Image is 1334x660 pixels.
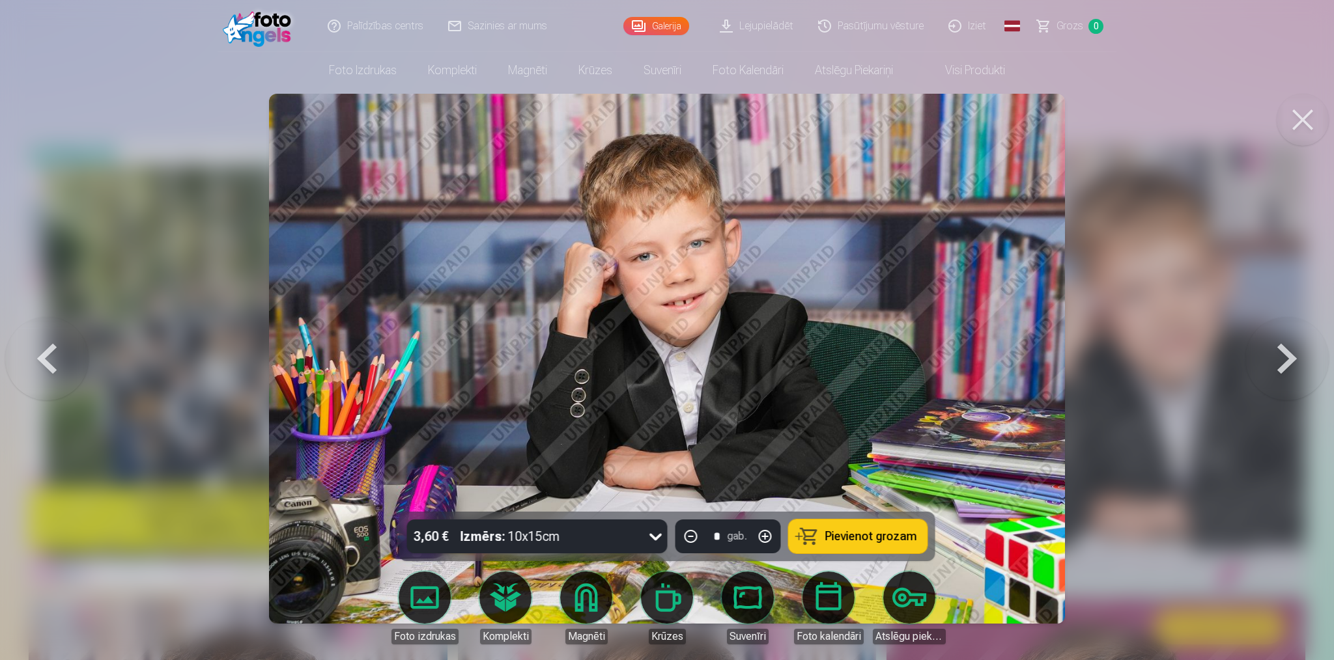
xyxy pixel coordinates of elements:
div: gab. [728,529,747,544]
a: Suvenīri [711,571,784,644]
a: Visi produkti [909,52,1021,89]
div: Foto izdrukas [391,629,459,644]
a: Foto izdrukas [313,52,412,89]
div: 10x15cm [461,519,560,553]
a: Foto kalendāri [792,571,865,644]
a: Krūzes [563,52,628,89]
a: Magnēti [550,571,623,644]
span: 0 [1088,19,1103,34]
div: Atslēgu piekariņi [873,629,946,644]
a: Foto izdrukas [388,571,461,644]
span: Grozs [1057,18,1083,34]
div: Krūzes [649,629,686,644]
strong: Izmērs : [461,527,505,545]
a: Suvenīri [628,52,697,89]
div: 3,60 € [407,519,455,553]
div: Suvenīri [727,629,769,644]
div: Magnēti [565,629,608,644]
a: Krūzes [631,571,703,644]
a: Komplekti [469,571,542,644]
span: Pievienot grozam [825,530,917,542]
a: Foto kalendāri [697,52,799,89]
a: Atslēgu piekariņi [799,52,909,89]
div: Komplekti [480,629,532,644]
img: /fa1 [223,5,298,47]
a: Magnēti [492,52,563,89]
a: Galerija [623,17,689,35]
div: Foto kalendāri [794,629,864,644]
a: Atslēgu piekariņi [873,571,946,644]
button: Pievienot grozam [789,519,928,553]
a: Komplekti [412,52,492,89]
